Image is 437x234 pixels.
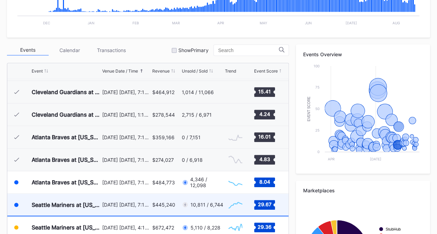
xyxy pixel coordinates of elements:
[303,62,423,167] svg: Chart title
[32,68,43,74] div: Event
[43,21,50,25] text: Dec
[182,112,212,118] div: 2,715 / 6,971
[152,68,170,74] div: Revenue
[225,106,246,123] svg: Chart title
[225,128,246,146] svg: Chart title
[102,225,151,231] div: [DATE] [DATE], 4:10PM
[259,111,270,117] text: 4.24
[386,227,401,231] text: StubHub
[102,68,138,74] div: Venue Date / Time
[258,201,272,207] text: 29.67
[102,179,151,185] div: [DATE] [DATE], 7:10PM
[258,224,272,230] text: 29.36
[182,157,203,163] div: 0 / 6,918
[217,21,224,25] text: Apr
[7,45,49,56] div: Events
[191,202,223,208] div: 10,811 / 6,744
[315,128,319,132] text: 25
[259,179,270,185] text: 8.04
[182,68,208,74] div: Unsold / Sold
[260,21,267,25] text: May
[102,202,151,208] div: [DATE] [DATE], 7:10PM
[307,96,311,121] text: Event Score
[32,134,100,141] div: Atlanta Braves at [US_STATE] Mets
[152,202,175,208] div: $445,240
[225,83,246,101] svg: Chart title
[346,21,357,25] text: [DATE]
[90,45,132,56] div: Transactions
[152,225,174,231] div: $672,472
[315,107,319,111] text: 50
[32,224,100,231] div: Seattle Mariners at [US_STATE] Mets ([PERSON_NAME] Bobblehead Giveaway)
[32,179,100,186] div: Atlanta Braves at [US_STATE] Mets (Player Replica Jersey Giveaway)
[218,48,279,53] input: Search
[225,174,246,191] svg: Chart title
[32,111,100,118] div: Cleveland Guardians at [US_STATE] Mets
[258,134,271,140] text: 16.01
[225,151,246,168] svg: Chart title
[328,157,335,161] text: Apr
[32,89,100,95] div: Cleveland Guardians at [US_STATE] Mets
[190,176,223,188] div: 4,346 / 12,098
[102,157,151,163] div: [DATE] [DATE], 7:10PM
[259,156,270,162] text: 4.83
[303,51,423,57] div: Events Overview
[182,134,201,140] div: 0 / 7,151
[317,150,319,154] text: 0
[102,134,151,140] div: [DATE] [DATE], 7:10PM
[370,157,381,161] text: [DATE]
[254,68,278,74] div: Event Score
[314,64,319,68] text: 100
[102,89,151,95] div: [DATE] [DATE], 7:10PM
[258,89,271,94] text: 15.41
[305,21,311,25] text: Jun
[32,156,100,163] div: Atlanta Braves at [US_STATE] Mets (Mrs. Met Bobblehead Giveaway)
[178,47,208,53] div: Show Primary
[32,201,100,208] div: Seattle Mariners at [US_STATE][GEOGRAPHIC_DATA] ([PERSON_NAME][GEOGRAPHIC_DATA] Replica Giveaway/...
[225,68,236,74] div: Trend
[152,89,175,95] div: $464,912
[152,157,174,163] div: $274,027
[303,187,423,193] div: Marketplaces
[172,21,180,25] text: Mar
[225,196,246,214] svg: Chart title
[88,21,95,25] text: Jan
[182,89,214,95] div: 1,014 / 11,066
[102,112,151,118] div: [DATE] [DATE], 1:10PM
[49,45,90,56] div: Calendar
[392,21,399,25] text: Aug
[315,85,319,89] text: 75
[132,21,139,25] text: Feb
[191,225,220,231] div: 5,110 / 8,228
[152,179,175,185] div: $484,773
[152,112,175,118] div: $278,544
[152,134,175,140] div: $359,166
